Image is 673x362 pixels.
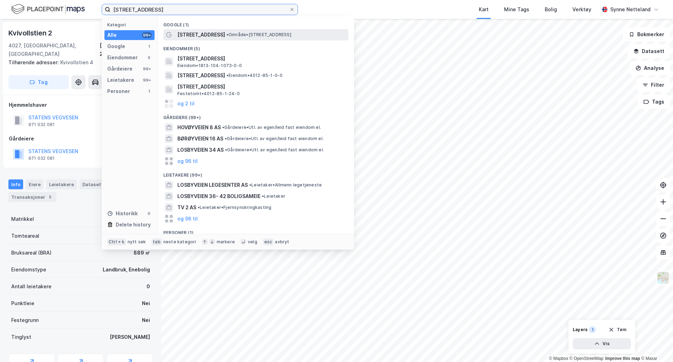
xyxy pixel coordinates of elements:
[226,73,229,78] span: •
[573,338,631,349] button: Vis
[100,41,153,58] div: [GEOGRAPHIC_DATA], 29/43
[637,78,670,92] button: Filter
[198,205,200,210] span: •
[11,215,34,223] div: Matrikkel
[147,282,150,291] div: 0
[177,63,242,68] span: Eiendom • 1813-104-1073-0-0
[248,239,257,245] div: velg
[198,205,271,210] span: Leietaker • Fjernsynskringkasting
[177,83,346,91] span: [STREET_ADDRESS]
[8,192,56,202] div: Transaksjoner
[107,22,155,27] div: Kategori
[657,271,670,284] img: Z
[630,61,670,75] button: Analyse
[177,203,196,212] span: TV 2 AS
[177,123,221,132] span: HOVØYVEIEN 8 AS
[638,95,670,109] button: Tags
[8,59,60,65] span: Tilhørende adresser:
[9,101,152,109] div: Hjemmelshaver
[8,58,147,67] div: Kvivollstien 4
[146,211,152,216] div: 0
[262,193,285,199] span: Leietaker
[623,27,670,41] button: Bokmerker
[158,224,354,237] div: Personer (1)
[11,3,85,15] img: logo.f888ab2527a4732fd821a326f86c7f29.svg
[103,265,150,274] div: Landbruk, Enebolig
[610,5,651,14] div: Synne Netteland
[146,44,152,49] div: 1
[142,299,150,308] div: Nei
[11,316,39,324] div: Festegrunn
[225,136,324,141] span: Gårdeiere • Utl. av egen/leid fast eiendom el.
[225,147,227,152] span: •
[604,324,631,335] button: Tøm
[177,146,224,154] span: LOSBYVEIEN 34 AS
[570,356,604,361] a: OpenStreetMap
[142,66,152,72] div: 99+
[504,5,529,14] div: Mine Tags
[80,179,106,189] div: Datasett
[158,109,354,122] div: Gårdeiere (99+)
[107,31,117,39] div: Alle
[142,77,152,83] div: 99+
[11,333,31,341] div: Tinglyst
[177,215,198,223] button: og 96 til
[177,31,225,39] span: [STREET_ADDRESS]
[8,27,54,39] div: Kvivollstien 2
[177,99,195,108] button: og 2 til
[638,328,673,362] div: Kontrollprogram for chat
[572,5,591,14] div: Verktøy
[177,157,198,165] button: og 96 til
[249,182,251,187] span: •
[158,17,354,29] div: Google (1)
[573,327,587,333] div: Layers
[146,55,152,60] div: 5
[545,5,557,14] div: Bolig
[107,209,138,218] div: Historikk
[158,167,354,179] div: Leietakere (99+)
[134,249,150,257] div: 889 ㎡
[177,181,248,189] span: LOSBYVEIEN LEGESENTER AS
[225,147,324,153] span: Gårdeiere • Utl. av egen/leid fast eiendom el.
[549,356,568,361] a: Mapbox
[177,71,225,80] span: [STREET_ADDRESS]
[8,41,100,58] div: 4027, [GEOGRAPHIC_DATA], [GEOGRAPHIC_DATA]
[589,326,596,333] div: 1
[151,238,162,245] div: tab
[627,44,670,58] button: Datasett
[107,76,134,84] div: Leietakere
[226,32,229,37] span: •
[177,134,223,143] span: BØRØYVEIEN 16 AS
[605,356,640,361] a: Improve this map
[225,136,227,141] span: •
[262,193,264,199] span: •
[275,239,289,245] div: avbryt
[11,299,34,308] div: Punktleie
[116,221,151,229] div: Delete history
[107,42,125,51] div: Google
[263,238,274,245] div: esc
[146,88,152,94] div: 1
[28,156,55,161] div: 971 032 081
[46,179,77,189] div: Leietakere
[107,65,132,73] div: Gårdeiere
[177,54,346,63] span: [STREET_ADDRESS]
[638,328,673,362] iframe: Chat Widget
[222,125,321,130] span: Gårdeiere • Utl. av egen/leid fast eiendom el.
[128,239,146,245] div: nytt søk
[479,5,489,14] div: Kart
[222,125,224,130] span: •
[226,73,283,78] span: Eiendom • 4012-85-1-0-0
[11,282,52,291] div: Antall leietakere
[107,87,130,96] div: Personer
[28,122,55,127] div: 971 032 081
[110,333,150,341] div: [PERSON_NAME]
[47,193,54,200] div: 5
[8,75,69,89] button: Tag
[9,134,152,143] div: Gårdeiere
[163,239,196,245] div: neste kategori
[8,179,23,189] div: Info
[177,192,260,200] span: LOSBYVEIEN 36- 42 BOLIGSAMEIE
[107,53,138,62] div: Eiendommer
[107,238,126,245] div: Ctrl + k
